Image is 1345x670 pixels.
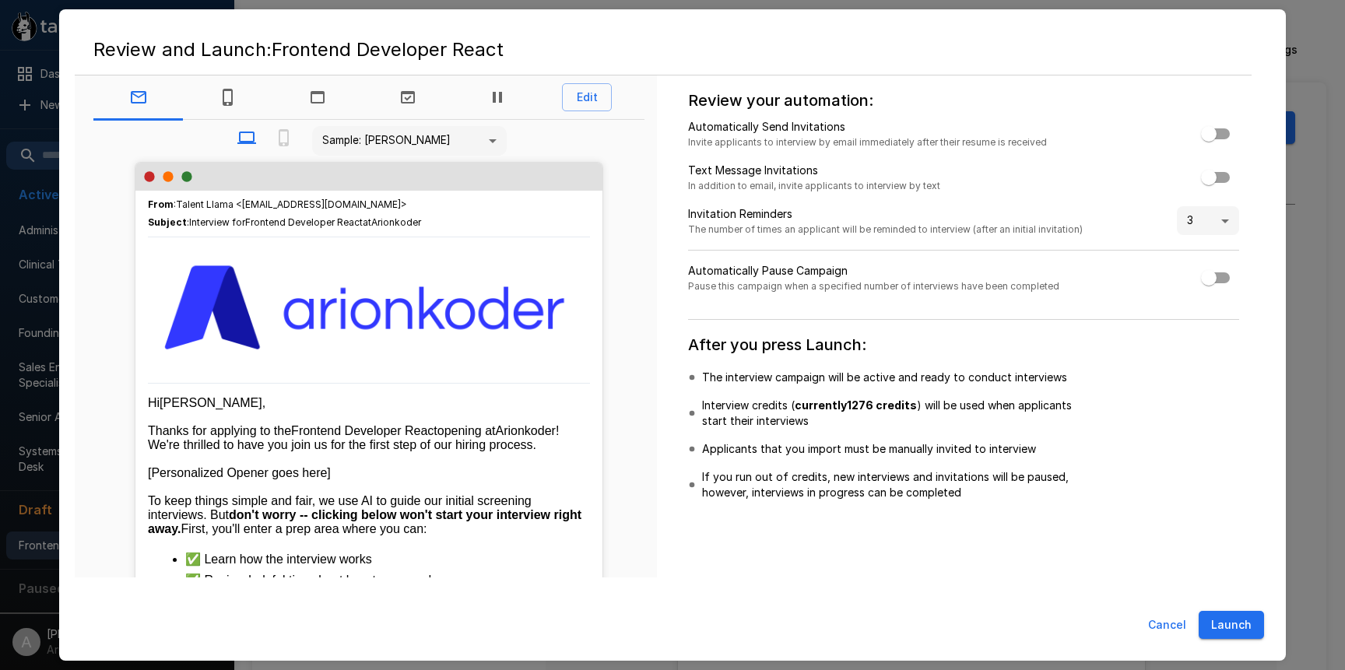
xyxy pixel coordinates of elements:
[688,332,1239,357] h6: After you press Launch:
[148,466,331,479] span: [Personalized Opener goes here]
[371,216,421,228] span: Arionkoder
[702,398,1077,429] p: Interview credits ( ) will be used when applicants start their interviews
[148,216,187,228] b: Subject
[148,253,590,363] img: Talent Llama
[245,216,363,228] span: Frontend Developer React
[1199,611,1264,640] button: Launch
[262,396,265,409] span: ,
[189,216,245,228] span: Interview for
[496,424,556,437] span: Arionkoder
[795,398,917,412] b: currently 1276 credits
[148,215,421,230] span: :
[702,370,1067,385] p: The interview campaign will be active and ready to conduct interviews
[312,126,507,156] div: Sample: [PERSON_NAME]
[148,494,535,521] span: To keep things simple and fair, we use AI to guide our initial screening interviews. But
[488,88,507,107] svg: Paused
[363,216,371,228] span: at
[308,88,327,107] svg: Welcome
[688,206,1083,222] p: Invitation Reminders
[688,135,1047,150] span: Invite applicants to interview by email immediately after their resume is received
[185,574,431,587] span: ✅ Review helpful tips about how to respond
[148,424,563,451] span: ! We're thrilled to have you join us for the first step of our hiring process.
[1142,611,1192,640] button: Cancel
[688,163,940,178] p: Text Message Invitations
[219,88,237,107] svg: Text
[148,424,291,437] span: Thanks for applying to the
[185,552,372,566] span: ✅ Learn how the interview works
[702,441,1036,457] p: Applicants that you import must be manually invited to interview
[148,197,407,212] span: : Talent Llama <[EMAIL_ADDRESS][DOMAIN_NAME]>
[562,83,612,112] button: Edit
[129,88,148,107] svg: Email
[688,88,1239,113] h6: Review your automation:
[291,424,437,437] span: Frontend Developer React
[688,279,1059,294] span: Pause this campaign when a specified number of interviews have been completed
[160,396,262,409] span: [PERSON_NAME]
[148,396,160,409] span: Hi
[399,88,417,107] svg: Complete
[437,424,496,437] span: opening at
[688,178,940,194] span: In addition to email, invite applicants to interview by text
[1177,206,1239,236] div: 3
[688,263,1059,279] p: Automatically Pause Campaign
[75,25,1270,75] h2: Review and Launch: Frontend Developer React
[702,469,1077,500] p: If you run out of credits, new interviews and invitations will be paused, however, interviews in ...
[688,222,1083,237] span: The number of times an applicant will be reminded to interview (after an initial invitation)
[181,522,427,535] span: First, you'll enter a prep area where you can:
[148,198,174,210] b: From
[148,508,585,535] strong: don't worry -- clicking below won't start your interview right away.
[688,119,1047,135] p: Automatically Send Invitations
